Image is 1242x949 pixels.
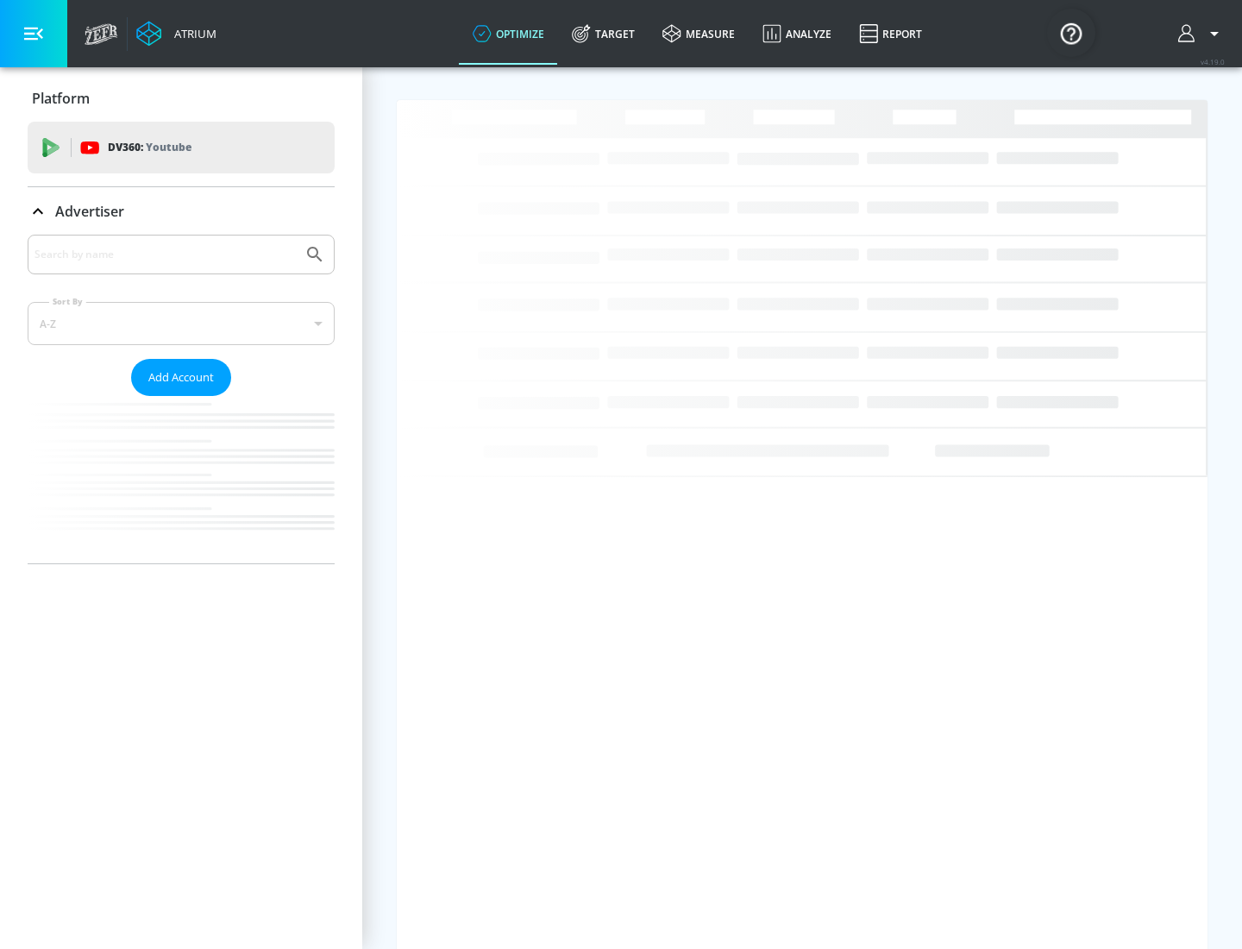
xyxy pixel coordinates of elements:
[34,243,296,266] input: Search by name
[1047,9,1095,57] button: Open Resource Center
[131,359,231,396] button: Add Account
[558,3,649,65] a: Target
[649,3,749,65] a: measure
[55,202,124,221] p: Advertiser
[28,187,335,236] div: Advertiser
[49,296,86,307] label: Sort By
[28,302,335,345] div: A-Z
[28,235,335,563] div: Advertiser
[136,21,216,47] a: Atrium
[749,3,845,65] a: Analyze
[167,26,216,41] div: Atrium
[148,368,214,387] span: Add Account
[28,396,335,563] nav: list of Advertiser
[32,89,90,108] p: Platform
[1201,57,1225,66] span: v 4.19.0
[146,138,191,156] p: Youtube
[845,3,936,65] a: Report
[459,3,558,65] a: optimize
[28,74,335,123] div: Platform
[108,138,191,157] p: DV360:
[28,122,335,173] div: DV360: Youtube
